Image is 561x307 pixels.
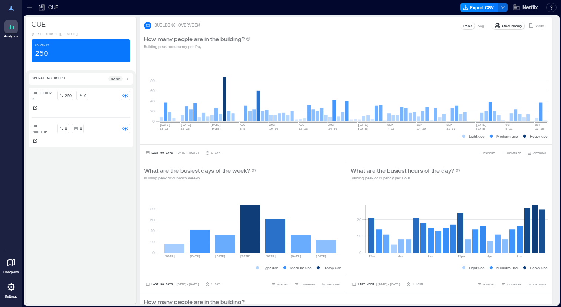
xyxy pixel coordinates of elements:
[368,255,375,258] text: 12am
[211,282,220,287] p: 1 Day
[417,127,426,130] text: 14-20
[324,265,341,271] p: Heavy use
[505,127,512,130] text: 5-11
[351,175,460,181] p: Building peak occupancy per Hour
[517,255,522,258] text: 8pm
[358,127,369,130] text: [DATE]
[460,3,498,12] button: Export CSV
[160,127,168,130] text: 13-19
[533,282,546,287] span: OPTIONS
[499,281,523,288] button: COMPARE
[398,255,404,258] text: 4am
[469,133,485,139] p: Light use
[277,282,289,287] span: EXPORT
[150,206,155,211] tspan: 80
[476,123,487,127] text: [DATE]
[535,123,541,127] text: OCT
[154,23,200,29] p: BUILDING OVERVIEW
[502,23,522,29] p: Occupancy
[511,1,540,13] button: Netflix
[269,123,275,127] text: AUG
[160,123,170,127] text: [DATE]
[32,32,130,36] p: [STREET_ADDRESS][US_STATE]
[150,109,155,113] tspan: 20
[152,250,155,255] tspan: 0
[526,149,548,157] button: OPTIONS
[5,294,17,299] p: Settings
[417,123,423,127] text: SEP
[240,127,245,130] text: 3-9
[446,127,455,130] text: 21-27
[150,88,155,93] tspan: 60
[469,265,485,271] p: Light use
[463,23,472,29] p: Peak
[32,91,54,102] p: CUE Floor 01
[351,166,454,175] p: What are the busiest hours of the day?
[299,127,308,130] text: 17-23
[358,123,369,127] text: [DATE]
[387,123,393,127] text: SEP
[507,282,521,287] span: COMPARE
[84,92,86,98] p: 0
[505,123,511,127] text: OCT
[487,255,493,258] text: 4pm
[3,270,19,274] p: Floorplans
[152,119,155,123] tspan: 0
[32,76,65,82] p: Operating Hours
[357,233,361,238] tspan: 10
[499,149,523,157] button: COMPARE
[535,127,544,130] text: 12-18
[496,133,518,139] p: Medium use
[32,19,130,29] p: CUE
[533,151,546,155] span: OPTIONS
[150,239,155,244] tspan: 20
[150,78,155,83] tspan: 80
[164,255,175,258] text: [DATE]
[387,127,394,130] text: 7-13
[457,255,465,258] text: 12pm
[144,35,245,43] p: How many people are in the building?
[428,255,433,258] text: 8am
[35,43,49,47] p: Capacity
[476,281,496,288] button: EXPORT
[446,123,452,127] text: SEP
[359,250,361,255] tspan: 0
[476,127,487,130] text: [DATE]
[215,255,226,258] text: [DATE]
[301,282,315,287] span: COMPARE
[35,49,48,59] p: 250
[328,123,334,127] text: AUG
[48,4,58,11] p: CUE
[144,175,256,181] p: Building peak occupancy weekly
[263,265,278,271] p: Light use
[181,123,191,127] text: [DATE]
[65,92,72,98] p: 250
[240,255,251,258] text: [DATE]
[327,282,340,287] span: OPTIONS
[65,125,67,131] p: 0
[211,151,220,155] p: 1 Day
[483,151,495,155] span: EXPORT
[32,124,54,135] p: CUE Rooftop
[80,125,82,131] p: 0
[316,255,327,258] text: [DATE]
[210,127,221,130] text: [DATE]
[526,281,548,288] button: OPTIONS
[535,23,544,29] p: Visits
[265,255,276,258] text: [DATE]
[269,127,278,130] text: 10-16
[530,265,548,271] p: Heavy use
[293,281,316,288] button: COMPARE
[522,4,538,11] span: Netflix
[291,255,301,258] text: [DATE]
[111,76,120,81] p: 8a - 6p
[240,123,245,127] text: AUG
[328,127,337,130] text: 24-30
[299,123,304,127] text: AUG
[351,281,402,288] button: Last Week |[DATE]-[DATE]
[150,99,155,103] tspan: 40
[507,151,521,155] span: COMPARE
[144,149,201,157] button: Last 90 Days |[DATE]-[DATE]
[1,254,21,277] a: Floorplans
[150,228,155,233] tspan: 40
